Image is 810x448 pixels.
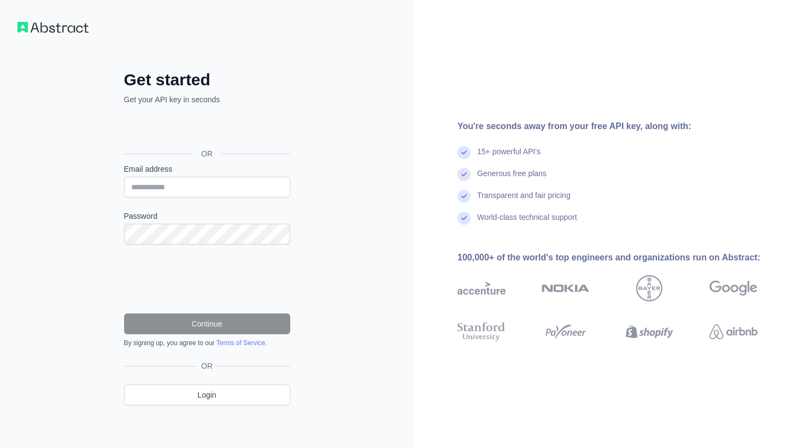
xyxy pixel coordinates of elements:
[542,275,590,301] img: nokia
[477,146,541,168] div: 15+ powerful API's
[124,70,290,90] h2: Get started
[197,360,217,371] span: OR
[124,164,290,174] label: Email address
[124,94,290,105] p: Get your API key in seconds
[457,146,471,159] img: check mark
[457,212,471,225] img: check mark
[457,190,471,203] img: check mark
[124,258,290,300] iframe: reCAPTCHA
[709,275,758,301] img: google
[457,168,471,181] img: check mark
[17,22,89,33] img: Workflow
[124,211,290,222] label: Password
[636,275,662,301] img: bayer
[124,385,290,405] a: Login
[192,148,221,159] span: OR
[477,168,547,190] div: Generous free plans
[216,339,265,347] a: Terms of Service
[119,117,294,141] iframe: Sign in with Google Button
[626,320,674,344] img: shopify
[457,120,793,133] div: You're seconds away from your free API key, along with:
[457,251,793,264] div: 100,000+ of the world's top engineers and organizations run on Abstract:
[709,320,758,344] img: airbnb
[124,339,290,347] div: By signing up, you agree to our .
[542,320,590,344] img: payoneer
[124,313,290,334] button: Continue
[457,320,506,344] img: stanford university
[477,212,577,234] div: World-class technical support
[477,190,571,212] div: Transparent and fair pricing
[457,275,506,301] img: accenture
